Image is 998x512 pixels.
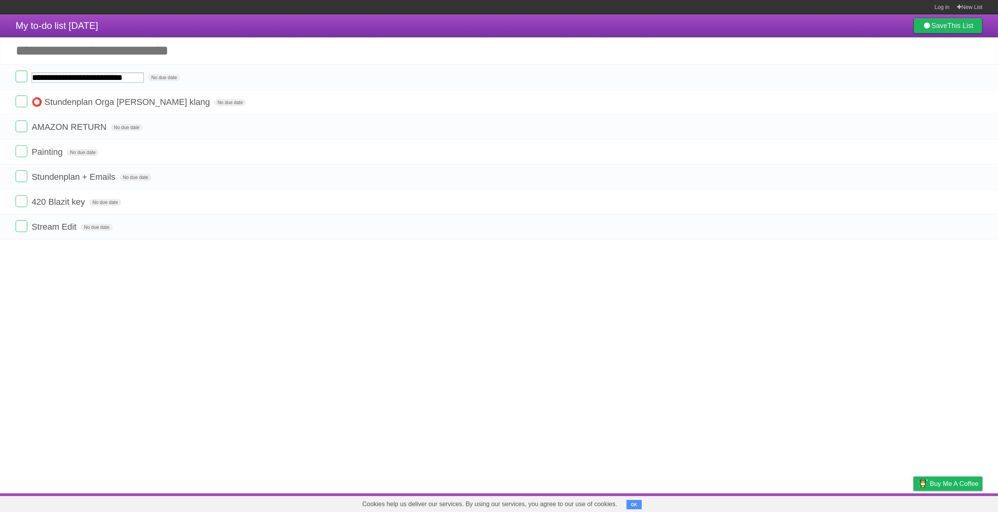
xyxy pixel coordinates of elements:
[120,174,151,181] span: No due date
[32,197,87,207] span: 420 Blazit key
[935,96,950,108] label: Star task
[214,99,246,106] span: No due date
[16,20,98,31] span: My to-do list [DATE]
[935,195,950,208] label: Star task
[16,120,27,132] label: Done
[16,195,27,207] label: Done
[81,224,112,231] span: No due date
[917,477,928,490] img: Buy me a coffee
[32,222,78,232] span: Stream Edit
[913,18,982,34] a: SaveThis List
[935,145,950,158] label: Star task
[935,170,950,183] label: Star task
[354,496,625,512] span: Cookies help us deliver our services. By using our services, you agree to our use of cookies.
[67,149,99,156] span: No due date
[32,97,212,107] span: ⭕ Stundenplan Orga [PERSON_NAME] klang
[835,495,867,510] a: Developers
[877,495,894,510] a: Terms
[16,145,27,157] label: Done
[626,500,642,509] button: OK
[810,495,826,510] a: About
[148,74,180,81] span: No due date
[89,199,121,206] span: No due date
[933,495,982,510] a: Suggest a feature
[947,22,973,30] b: This List
[903,495,924,510] a: Privacy
[16,96,27,107] label: Done
[16,170,27,182] label: Done
[32,147,65,157] span: Painting
[930,477,979,491] span: Buy me a coffee
[16,220,27,232] label: Done
[935,120,950,133] label: Star task
[32,122,108,132] span: AMAZON RETURN
[935,220,950,233] label: Star task
[16,71,27,82] label: Done
[935,71,950,83] label: Star task
[913,477,982,491] a: Buy me a coffee
[111,124,142,131] span: No due date
[32,172,117,182] span: Stundenplan + Emails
